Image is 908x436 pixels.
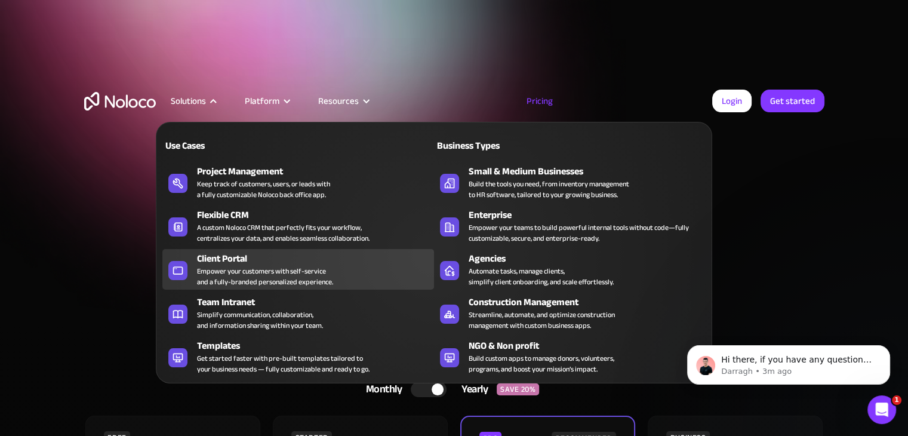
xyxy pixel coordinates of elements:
a: Small & Medium BusinessesBuild the tools you need, from inventory managementto HR software, tailo... [434,162,706,202]
div: NGO & Non profit [469,339,711,353]
div: Client Portal [197,251,439,266]
div: Yearly [447,380,497,398]
nav: Solutions [156,105,712,383]
div: Build custom apps to manage donors, volunteers, programs, and boost your mission’s impact. [469,353,614,374]
a: TemplatesGet started faster with pre-built templates tailored toyour business needs — fully custo... [162,336,434,377]
span: 1 [892,395,901,405]
div: Empower your customers with self-service and a fully-branded personalized experience. [197,266,333,287]
div: Monthly [351,380,411,398]
iframe: Intercom notifications message [669,320,908,404]
div: SAVE 20% [497,383,539,395]
div: Business Types [434,139,565,153]
div: Streamline, automate, and optimize construction management with custom business apps. [469,309,615,331]
div: Solutions [156,93,230,109]
a: Construction ManagementStreamline, automate, and optimize constructionmanagement with custom busi... [434,293,706,333]
div: Automate tasks, manage clients, simplify client onboarding, and scale effortlessly. [469,266,614,287]
div: Platform [230,93,303,109]
a: NGO & Non profitBuild custom apps to manage donors, volunteers,programs, and boost your mission’s... [434,336,706,377]
h1: A plan for organizations of all sizes [84,149,824,185]
div: Resources [318,93,359,109]
div: Build the tools you need, from inventory management to HR software, tailored to your growing busi... [469,179,629,200]
div: Platform [245,93,279,109]
a: Project ManagementKeep track of customers, users, or leads witha fully customizable Noloco back o... [162,162,434,202]
a: Pricing [512,93,568,109]
div: Get started faster with pre-built templates tailored to your business needs — fully customizable ... [197,353,370,374]
div: Use Cases [162,139,293,153]
a: Login [712,90,752,112]
a: Client PortalEmpower your customers with self-serviceand a fully-branded personalized experience. [162,249,434,290]
div: Simplify communication, collaboration, and information sharing within your team. [197,309,323,331]
a: Get started [761,90,824,112]
div: Project Management [197,164,439,179]
div: Enterprise [469,208,711,222]
a: Use Cases [162,131,434,159]
div: Templates [197,339,439,353]
div: A custom Noloco CRM that perfectly fits your workflow, centralizes your data, and enables seamles... [197,222,370,244]
a: EnterpriseEmpower your teams to build powerful internal tools without code—fully customizable, se... [434,205,706,246]
iframe: Intercom live chat [867,395,896,424]
div: Small & Medium Businesses [469,164,711,179]
div: Keep track of customers, users, or leads with a fully customizable Noloco back office app. [197,179,330,200]
a: home [84,92,156,110]
div: Agencies [469,251,711,266]
div: Team Intranet [197,295,439,309]
div: Construction Management [469,295,711,309]
a: Flexible CRMA custom Noloco CRM that perfectly fits your workflow,centralizes your data, and enab... [162,205,434,246]
div: Resources [303,93,383,109]
a: Team IntranetSimplify communication, collaboration,and information sharing within your team. [162,293,434,333]
div: Flexible CRM [197,208,439,222]
a: Business Types [434,131,706,159]
div: Empower your teams to build powerful internal tools without code—fully customizable, secure, and ... [469,222,700,244]
div: Solutions [171,93,206,109]
a: AgenciesAutomate tasks, manage clients,simplify client onboarding, and scale effortlessly. [434,249,706,290]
